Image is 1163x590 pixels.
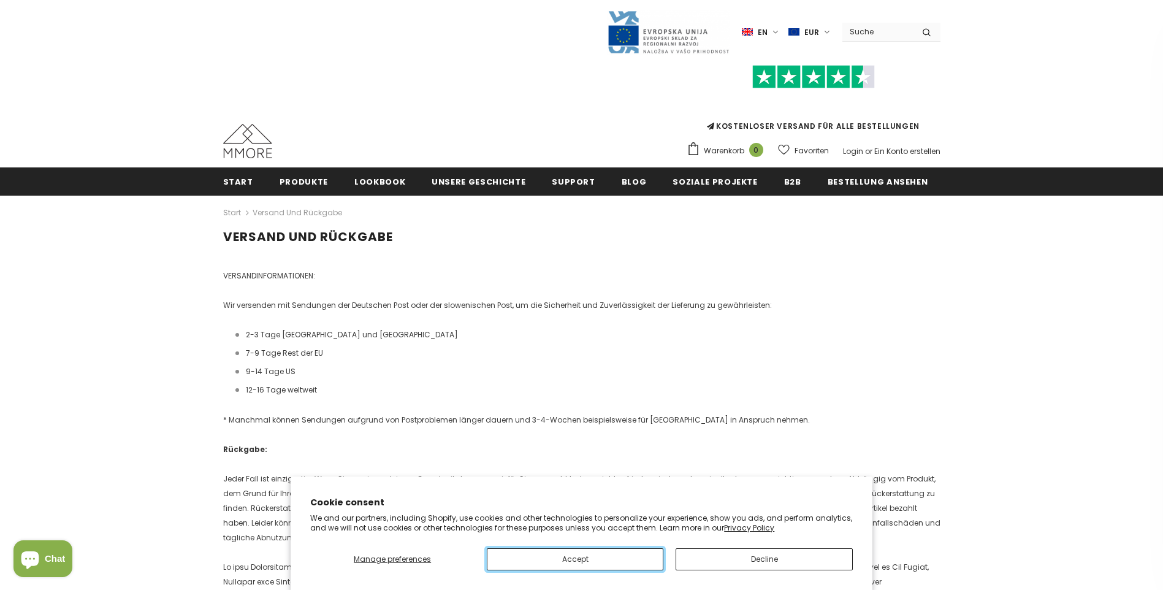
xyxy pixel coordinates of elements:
a: Blog [622,167,647,195]
li: 2-3 Tage [GEOGRAPHIC_DATA] und [GEOGRAPHIC_DATA] [235,328,940,342]
a: B2B [784,167,801,195]
img: i-lang-1.png [742,27,753,37]
span: en [758,26,768,39]
li: 7-9 Tage Rest der EU [235,346,940,361]
input: Search Site [842,23,913,40]
p: * Manchmal können Sendungen aufgrund von Postproblemen länger dauern und 3-4-Wochen beispielsweis... [223,413,940,427]
span: Support [552,176,595,188]
span: Versand und Rückgabe [223,228,393,245]
li: 9-14 Tage US [235,364,940,379]
span: Bestellung ansehen [828,176,928,188]
a: Produkte [280,167,328,195]
p: Jeder Fall ist einzigartig. Wenn Sie aus irgendeinem Grund mit dem, was wir für Sie gemacht haben... [223,472,940,545]
span: Start [223,176,253,188]
span: 0 [749,143,763,157]
button: Manage preferences [310,548,475,570]
span: Lookbook [354,176,405,188]
span: Warenkorb [704,145,744,157]
li: 12-16 Tage weltweit [235,383,940,397]
a: Login [843,146,863,156]
a: Unsere Geschichte [432,167,525,195]
a: Bestellung ansehen [828,167,928,195]
p: Wir versenden mit Sendungen der Deutschen Post oder der slowenischen Post, um die Sicherheit und ... [223,298,940,313]
inbox-online-store-chat: Shopify online store chat [10,540,76,580]
span: Blog [622,176,647,188]
a: Privacy Policy [724,523,774,533]
span: Versand und Rückgabe [253,205,342,220]
a: Start [223,167,253,195]
span: Favoriten [795,145,829,157]
a: Soziale Projekte [673,167,757,195]
span: B2B [784,176,801,188]
strong: Rückgabe: [223,444,267,454]
p: VERSANDINFORMATIONEN: [223,269,940,283]
span: Unsere Geschichte [432,176,525,188]
span: Soziale Projekte [673,176,757,188]
img: Javni Razpis [607,10,730,55]
span: Produkte [280,176,328,188]
iframe: Customer reviews powered by Trustpilot [687,88,940,120]
a: Support [552,167,595,195]
a: Ein Konto erstellen [874,146,940,156]
span: EUR [804,26,819,39]
span: KOSTENLOSER VERSAND FÜR ALLE BESTELLUNGEN [687,71,940,131]
span: Manage preferences [354,554,431,564]
img: Vertrauen Sie Pilot Stars [752,65,875,89]
img: MMORE Cases [223,124,272,158]
a: Warenkorb 0 [687,142,769,160]
a: Favoriten [778,140,829,161]
h2: Cookie consent [310,496,853,509]
a: Lookbook [354,167,405,195]
a: Start [223,205,241,220]
button: Decline [676,548,852,570]
a: Javni Razpis [607,26,730,37]
span: or [865,146,872,156]
button: Accept [487,548,663,570]
p: We and our partners, including Shopify, use cookies and other technologies to personalize your ex... [310,513,853,532]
